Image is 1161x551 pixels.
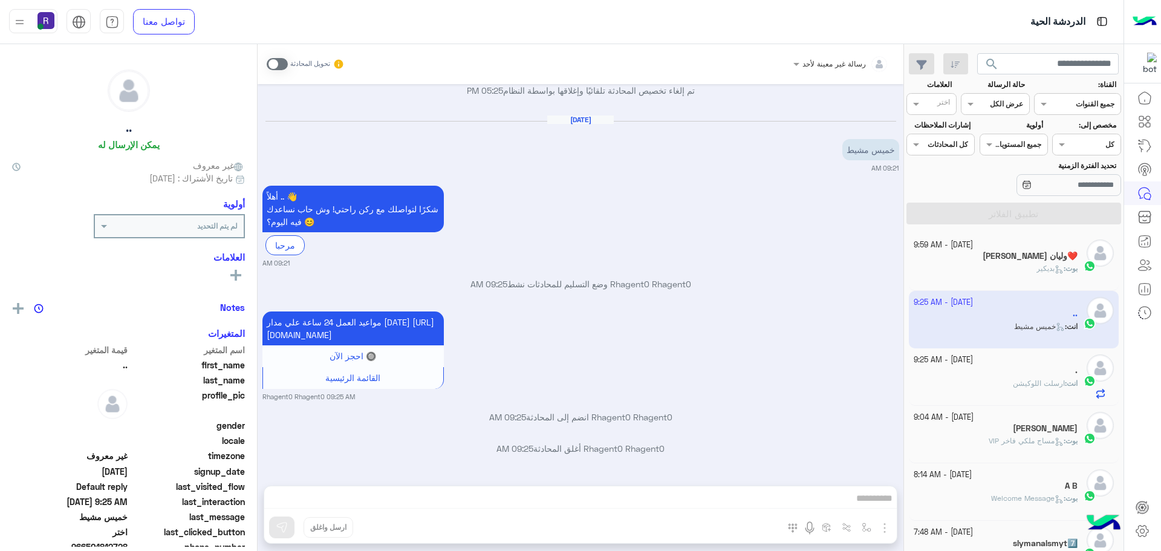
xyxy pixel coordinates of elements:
img: defaultAdmin.png [97,389,128,419]
h6: المتغيرات [208,328,245,339]
b: : [1064,494,1078,503]
a: tab [100,9,124,34]
small: تحويل المحادثة [290,59,330,69]
span: بوت [1065,436,1078,445]
small: [DATE] - 9:59 AM [914,240,973,251]
span: اختر [12,526,128,538]
span: مواعيد العمل 24 ساعة علي مدار [DATE] [URL][DOMAIN_NAME] [267,317,434,340]
span: 🔘 احجز الآن [330,351,376,361]
h5: .. [126,121,132,135]
h5: ام لين وليان❤️ [983,251,1078,261]
span: last_clicked_button [130,526,246,538]
img: hulul-logo.png [1082,503,1125,545]
h6: العلامات [12,252,245,262]
label: مخصص إلى: [1054,120,1116,131]
h6: Notes [220,302,245,313]
p: تم إلغاء تخصيص المحادثة تلقائيًا وإغلاقها بواسطة النظام [262,84,899,97]
p: Rhagent0 Rhagent0 انضم إلى المحادثة [262,411,899,423]
span: بوت [1065,494,1078,503]
img: profile [12,15,27,30]
span: القائمة الرئيسية [325,373,380,383]
h5: slymanalsmyt7️⃣ [1013,538,1078,549]
span: 05:25 PM [467,85,503,96]
span: ارسلت اللوكيشن [1013,379,1065,388]
p: Rhagent0 Rhagent0 أغلق المحادثة [262,442,899,455]
img: WhatsApp [1084,260,1096,272]
span: انت [1067,379,1078,388]
img: 322853014244696 [1135,53,1157,74]
img: tab [1094,14,1110,29]
label: تحديد الفترة الزمنية [981,160,1116,171]
span: 09:25 AM [470,279,507,289]
div: اختر [937,97,952,111]
img: notes [34,304,44,313]
p: 15/10/2025, 9:21 AM [262,186,444,232]
div: مرحبا [265,235,305,255]
span: gender [130,419,246,432]
p: 15/10/2025, 9:25 AM [262,311,444,345]
a: تواصل معنا [133,9,195,34]
img: defaultAdmin.png [108,70,149,111]
span: null [12,434,128,447]
img: userImage [37,12,54,29]
img: tab [105,15,119,29]
label: القناة: [1036,79,1117,90]
small: [DATE] - 7:48 AM [914,527,973,538]
span: بوت [1065,264,1078,273]
small: 09:21 AM [871,163,899,173]
span: timezone [130,449,246,462]
b: : [1065,379,1078,388]
img: WhatsApp [1084,375,1096,387]
img: defaultAdmin.png [1087,412,1114,439]
p: Rhagent0 Rhagent0 وضع التسليم للمحادثات نشط [262,278,899,290]
span: null [12,419,128,432]
span: خميس مشيط [12,510,128,523]
h5: . [1075,365,1078,376]
h5: A B [1065,481,1078,491]
label: إشارات الملاحظات [908,120,970,131]
span: غير معروف [12,449,128,462]
span: last_interaction [130,495,246,508]
h6: يمكن الإرسال له [98,139,160,150]
span: غير معروف [193,159,245,172]
span: مساج ملكي فاخر VIP [989,436,1064,445]
img: tab [72,15,86,29]
small: [DATE] - 9:25 AM [914,354,973,366]
span: search [984,57,999,71]
button: تطبيق الفلاتر [906,203,1121,224]
small: [DATE] - 8:14 AM [914,469,972,481]
h5: احمد بهرم [1013,423,1078,434]
label: أولوية [981,120,1043,131]
span: profile_pic [130,389,246,417]
small: Rhagent0 Rhagent0 09:25 AM [262,392,355,402]
img: WhatsApp [1084,432,1096,445]
span: 09:25 AM [489,412,526,422]
span: قيمة المتغير [12,344,128,356]
span: last_message [130,510,246,523]
small: 09:21 AM [262,258,290,268]
img: defaultAdmin.png [1087,354,1114,382]
span: رسالة غير معينة لأحد [802,59,866,68]
img: Logo [1133,9,1157,34]
p: 15/10/2025, 9:21 AM [842,139,899,160]
span: locale [130,434,246,447]
h6: أولوية [223,198,245,209]
h6: [DATE] [547,116,614,124]
img: defaultAdmin.png [1087,469,1114,497]
label: حالة الرسالة [963,79,1025,90]
span: last_name [130,374,246,386]
b: لم يتم التحديد [197,221,238,230]
span: last_visited_flow [130,480,246,493]
img: add [13,303,24,314]
button: search [977,53,1007,79]
span: 2025-10-13T14:23:58.326Z [12,465,128,478]
span: اسم المتغير [130,344,246,356]
span: بديكير [1036,264,1064,273]
img: defaultAdmin.png [1087,240,1114,267]
span: Welcome Message [991,494,1064,503]
span: .. [12,359,128,371]
span: 2025-10-15T06:25:34.505Z [12,495,128,508]
b: : [1064,264,1078,273]
button: ارسل واغلق [304,517,353,538]
img: WhatsApp [1084,490,1096,502]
